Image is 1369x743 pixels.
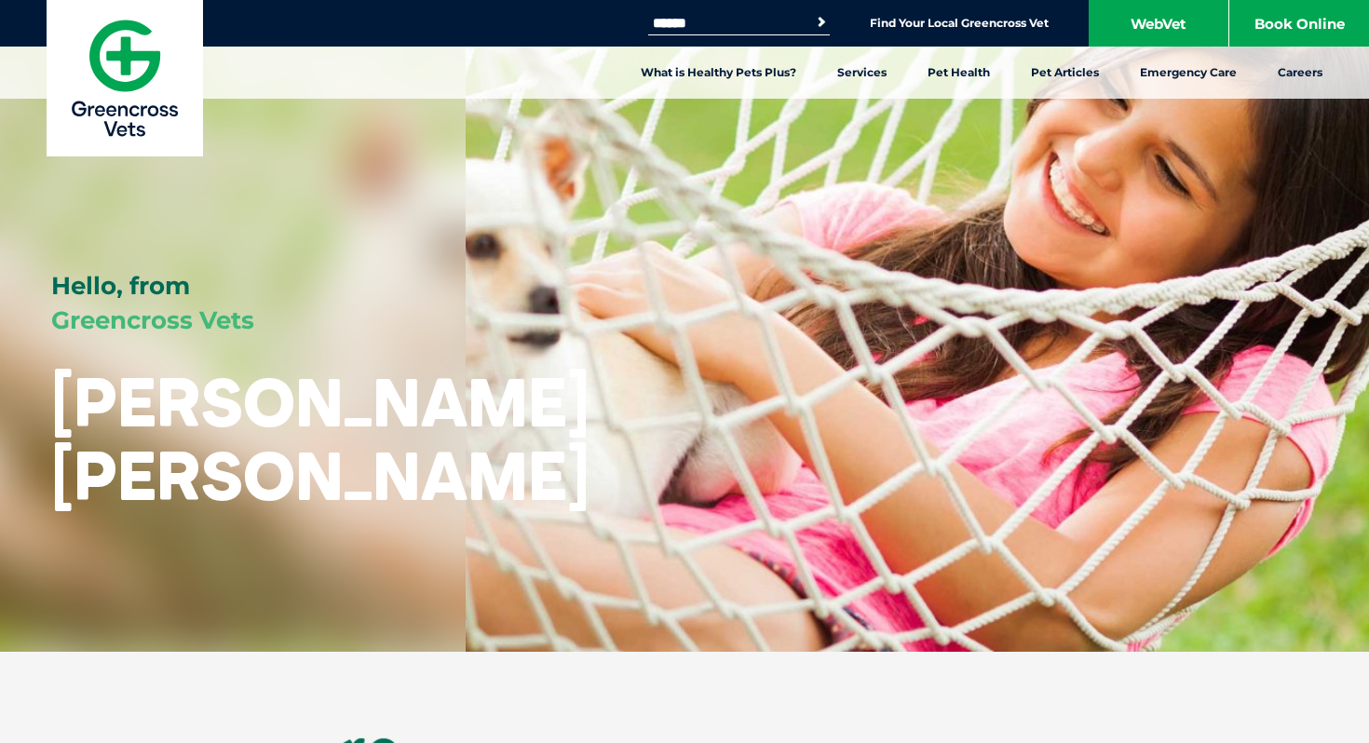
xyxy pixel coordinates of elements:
[620,47,817,99] a: What is Healthy Pets Plus?
[907,47,1010,99] a: Pet Health
[870,16,1049,31] a: Find Your Local Greencross Vet
[1119,47,1257,99] a: Emergency Care
[812,13,831,32] button: Search
[1257,47,1343,99] a: Careers
[51,365,590,512] h1: [PERSON_NAME] [PERSON_NAME]
[51,271,190,301] span: Hello, from
[1010,47,1119,99] a: Pet Articles
[51,305,254,335] span: Greencross Vets
[817,47,907,99] a: Services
